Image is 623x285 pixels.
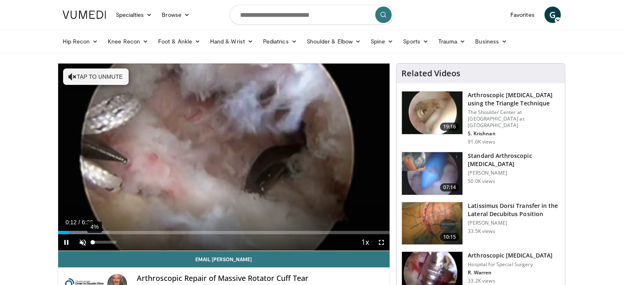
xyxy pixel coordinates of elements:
[366,33,398,50] a: Spine
[468,152,560,168] h3: Standard Arthroscopic [MEDICAL_DATA]
[505,7,539,23] a: Favorites
[258,33,302,50] a: Pediatrics
[302,33,366,50] a: Shoulder & Elbow
[401,152,560,195] a: 07:14 Standard Arthroscopic [MEDICAL_DATA] [PERSON_NAME] 50.0K views
[468,170,560,176] p: [PERSON_NAME]
[153,33,205,50] a: Foot & Ankle
[137,274,383,283] h4: Arthroscopic Repair of Massive Rotator Cuff Tear
[468,178,495,185] p: 50.0K views
[402,202,462,245] img: 38501_0000_3.png.150x105_q85_crop-smart_upscale.jpg
[103,33,153,50] a: Knee Recon
[58,33,103,50] a: Hip Recon
[433,33,471,50] a: Trauma
[66,219,77,226] span: 0:12
[82,219,93,226] span: 6:26
[75,234,91,251] button: Unmute
[468,269,553,276] p: R. Warren
[468,228,495,235] p: 33.5K views
[157,7,195,23] a: Browse
[440,183,460,192] span: 07:14
[373,234,390,251] button: Fullscreen
[468,251,553,260] h3: Arthroscopic [MEDICAL_DATA]
[401,202,560,245] a: 10:15 Latissimus Dorsi Transfer in the Lateral Decubitus Position [PERSON_NAME] 33.5K views
[402,91,462,134] img: krish_3.png.150x105_q85_crop-smart_upscale.jpg
[470,33,512,50] a: Business
[401,91,560,145] a: 19:16 Arthroscopic [MEDICAL_DATA] using the Triangle Technique The Shoulder Center at [GEOGRAPHIC...
[468,109,560,129] p: The Shoulder Center at [GEOGRAPHIC_DATA] at [GEOGRAPHIC_DATA]
[357,234,373,251] button: Playback Rate
[468,261,553,268] p: Hospital for Special Surgery
[468,139,495,145] p: 91.6K views
[58,64,390,251] video-js: Video Player
[58,231,390,234] div: Progress Bar
[402,152,462,195] img: 38854_0000_3.png.150x105_q85_crop-smart_upscale.jpg
[440,123,460,131] span: 19:16
[468,91,560,107] h3: Arthroscopic [MEDICAL_DATA] using the Triangle Technique
[79,219,80,226] span: /
[468,130,560,137] p: S. Krishnan
[468,220,560,226] p: [PERSON_NAME]
[111,7,157,23] a: Specialties
[440,233,460,241] span: 10:15
[58,251,390,267] a: Email [PERSON_NAME]
[63,68,129,85] button: Tap to unmute
[93,241,116,244] div: Volume Level
[205,33,258,50] a: Hand & Wrist
[398,33,433,50] a: Sports
[468,202,560,218] h3: Latissimus Dorsi Transfer in the Lateral Decubitus Position
[230,5,394,25] input: Search topics, interventions
[468,278,495,284] p: 33.2K views
[63,11,106,19] img: VuMedi Logo
[401,68,460,78] h4: Related Videos
[544,7,561,23] a: G
[58,234,75,251] button: Pause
